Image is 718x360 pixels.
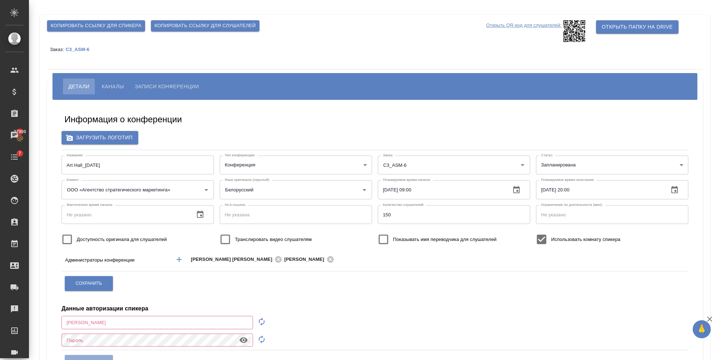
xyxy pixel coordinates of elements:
input: Не указано [62,316,253,329]
button: Копировать ссылку для спикера [47,20,145,31]
button: Открыть папку на Drive [596,20,679,34]
h5: Информация о конференции [64,114,182,125]
span: Записи конференции [135,82,199,91]
input: Не указано [62,205,189,224]
span: Доступность оригинала для слушателей [77,236,167,243]
span: 🙏 [696,322,708,337]
span: Загрузить логотип [67,133,132,142]
input: Не указана [220,205,372,224]
div: Конференция [220,156,372,174]
input: Не указано [536,205,688,224]
span: 37900 [9,128,30,135]
input: Не указан [62,156,214,174]
p: Открыть QR-код для слушателей: [486,20,561,42]
a: 7 [2,148,27,166]
input: Не указано [378,205,530,224]
p: Заказ: [50,47,66,52]
button: Добавить менеджера [170,251,188,268]
span: [PERSON_NAME] [284,256,329,263]
div: Запланирована [536,156,688,174]
span: Использовать комнату спикера [551,236,620,243]
span: [PERSON_NAME] [PERSON_NAME] [191,256,276,263]
div: [PERSON_NAME] [284,255,336,264]
button: Копировать ссылку для слушателей [151,20,259,31]
span: Каналы [102,82,124,91]
span: Сохранить [76,280,102,287]
button: Open [201,185,211,195]
div: [PERSON_NAME] [PERSON_NAME] [191,255,284,264]
label: Загрузить логотип [62,131,138,144]
span: 7 [14,150,25,157]
button: 🙏 [693,320,711,338]
button: Сохранить [65,276,113,291]
button: Open [518,160,528,170]
p: Администраторы конференции [65,257,168,264]
button: Open [629,259,630,260]
span: Копировать ссылку для слушателей [155,22,256,30]
span: Открыть папку на Drive [602,22,673,31]
span: Детали [68,82,89,91]
button: Open [359,185,369,195]
a: C3_ASM-6 [66,46,94,52]
input: Не указано [536,180,663,199]
a: 37900 [2,126,27,144]
p: C3_ASM-6 [66,47,94,52]
span: Транслировать видео слушателям [235,236,312,243]
input: Не указано [378,180,505,199]
span: Показывать имя переводчика для слушателей [393,236,497,243]
span: Копировать ссылку для спикера [51,22,142,30]
h4: Данные авторизации спикера [62,304,148,313]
